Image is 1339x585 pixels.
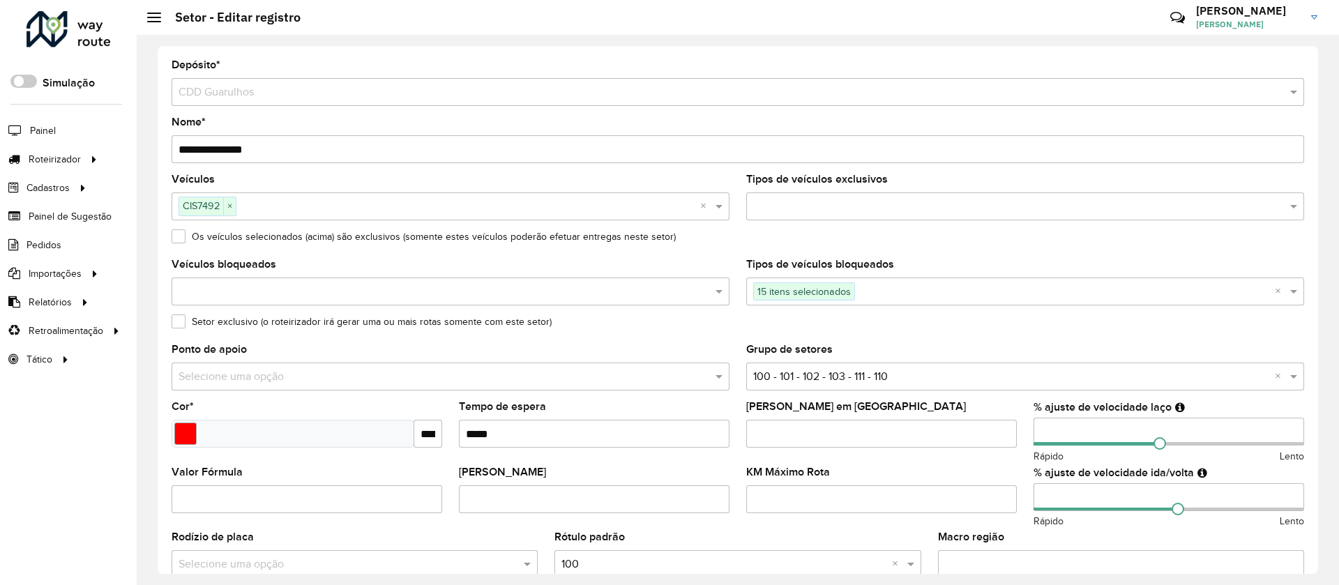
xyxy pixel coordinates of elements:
[746,256,894,273] label: Tipos de veículos bloqueados
[1197,467,1207,478] em: Ajuste de velocidade do veículo entre a saída do depósito até o primeiro cliente e a saída do últ...
[1034,449,1064,464] span: Rápido
[29,324,103,338] span: Retroalimentação
[459,398,546,415] label: Tempo de espera
[459,464,546,480] label: [PERSON_NAME]
[746,398,966,415] label: [PERSON_NAME] em [GEOGRAPHIC_DATA]
[27,238,61,252] span: Pedidos
[754,283,854,300] span: 15 itens selecionados
[29,209,112,224] span: Painel de Sugestão
[1280,449,1304,464] span: Lento
[1196,4,1301,17] h3: [PERSON_NAME]
[746,464,830,480] label: KM Máximo Rota
[29,295,72,310] span: Relatórios
[43,75,95,91] label: Simulação
[172,114,206,130] label: Nome
[172,341,247,358] label: Ponto de apoio
[1280,514,1304,529] span: Lento
[27,181,70,195] span: Cadastros
[1034,514,1064,529] span: Rápido
[700,198,712,215] span: Clear all
[1275,283,1287,300] span: Clear all
[1163,3,1193,33] a: Contato Rápido
[1175,402,1185,413] em: Ajuste de velocidade do veículo entre clientes
[172,256,276,273] label: Veículos bloqueados
[29,152,81,167] span: Roteirizador
[172,529,254,545] label: Rodízio de placa
[29,266,82,281] span: Importações
[554,529,625,545] label: Rótulo padrão
[179,197,223,214] span: CIS7492
[746,171,888,188] label: Tipos de veículos exclusivos
[174,423,197,445] input: Select a color
[172,398,194,415] label: Cor
[223,198,236,215] span: ×
[172,171,215,188] label: Veículos
[938,529,1004,545] label: Macro região
[1275,368,1287,385] span: Clear all
[30,123,56,138] span: Painel
[1034,464,1194,481] label: % ajuste de velocidade ida/volta
[161,10,301,25] h2: Setor - Editar registro
[172,314,552,329] label: Setor exclusivo (o roteirizador irá gerar uma ou mais rotas somente com este setor)
[746,341,833,358] label: Grupo de setores
[1034,399,1172,416] label: % ajuste de velocidade laço
[172,464,243,480] label: Valor Fórmula
[27,352,52,367] span: Tático
[172,56,220,73] label: Depósito
[892,556,904,572] span: Clear all
[172,229,676,244] label: Os veículos selecionados (acima) são exclusivos (somente estes veículos poderão efetuar entregas ...
[1196,18,1301,31] span: [PERSON_NAME]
